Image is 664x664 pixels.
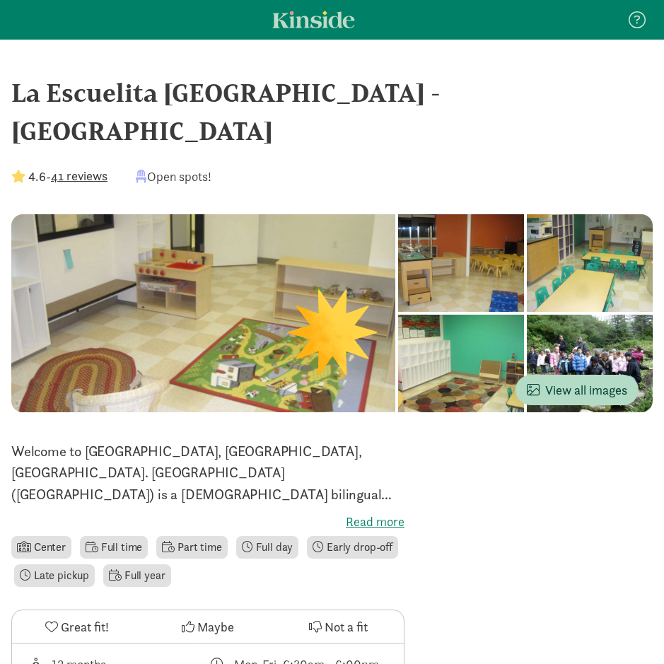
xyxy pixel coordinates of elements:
[103,564,170,587] li: Full year
[156,536,227,559] li: Part time
[11,74,653,150] div: La Escuelita [GEOGRAPHIC_DATA] - [GEOGRAPHIC_DATA]
[80,536,148,559] li: Full time
[61,617,109,636] span: Great fit!
[272,11,355,28] a: Kinside
[143,610,274,643] button: Maybe
[51,166,107,185] button: 41 reviews
[136,167,211,186] div: Open spots!
[11,536,71,559] li: Center
[527,380,627,400] span: View all images
[14,564,95,587] li: Late pickup
[516,375,639,405] button: View all images
[197,617,234,636] span: Maybe
[325,617,368,636] span: Not a fit
[307,536,398,559] li: Early drop-off
[11,441,404,505] p: Welcome to [GEOGRAPHIC_DATA], [GEOGRAPHIC_DATA], [GEOGRAPHIC_DATA]. [GEOGRAPHIC_DATA] ([GEOGRAPHI...
[236,536,299,559] li: Full day
[11,167,107,186] div: -
[273,610,404,643] button: Not a fit
[11,513,404,530] label: Read more
[12,610,143,643] button: Great fit!
[28,168,46,185] strong: 4.6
